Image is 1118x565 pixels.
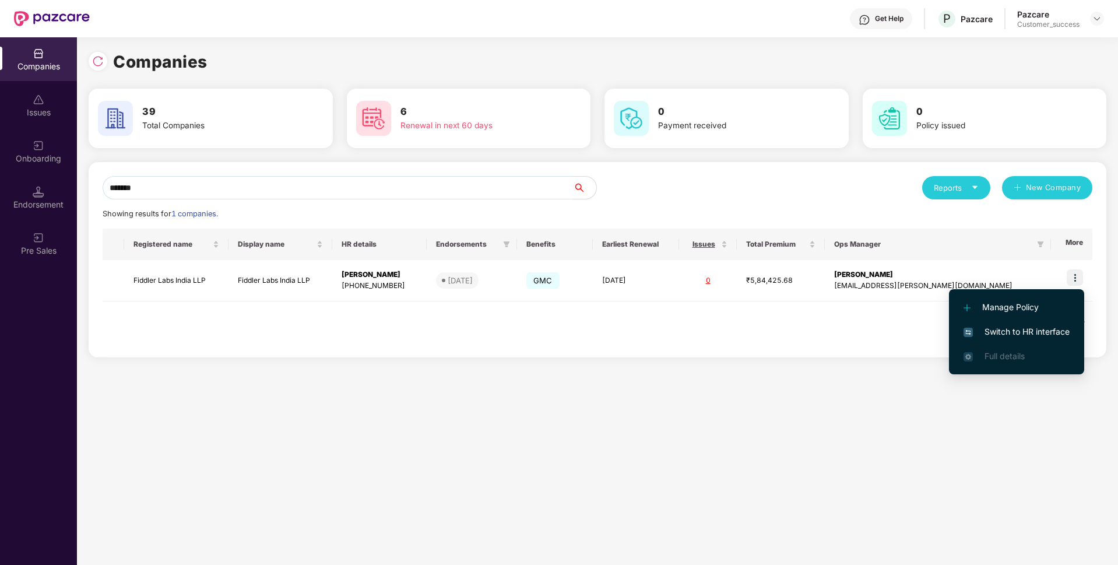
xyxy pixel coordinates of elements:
span: Manage Policy [964,301,1070,314]
th: Benefits [517,229,593,260]
img: svg+xml;base64,PHN2ZyBpZD0iSXNzdWVzX2Rpc2FibGVkIiB4bWxucz0iaHR0cDovL3d3dy53My5vcmcvMjAwMC9zdmciIH... [33,94,44,106]
th: More [1051,229,1092,260]
div: Total Companies [142,120,289,132]
span: Registered name [133,240,210,249]
div: Pazcare [1017,9,1080,20]
div: Get Help [875,14,903,23]
th: Earliest Renewal [593,229,679,260]
img: svg+xml;base64,PHN2ZyBpZD0iRHJvcGRvd24tMzJ4MzIiIHhtbG5zPSJodHRwOi8vd3d3LnczLm9yZy8yMDAwL3N2ZyIgd2... [1092,14,1102,23]
td: Fiddler Labs India LLP [124,260,228,301]
h3: 0 [658,104,805,120]
h3: 6 [400,104,547,120]
th: Display name [228,229,333,260]
span: Display name [238,240,315,249]
th: HR details [332,229,427,260]
img: svg+xml;base64,PHN2ZyB4bWxucz0iaHR0cDovL3d3dy53My5vcmcvMjAwMC9zdmciIHdpZHRoPSI2MCIgaGVpZ2h0PSI2MC... [98,101,133,136]
div: [DATE] [448,275,473,286]
span: caret-down [971,184,979,191]
img: svg+xml;base64,PHN2ZyB4bWxucz0iaHR0cDovL3d3dy53My5vcmcvMjAwMC9zdmciIHdpZHRoPSI2MCIgaGVpZ2h0PSI2MC... [872,101,907,136]
button: search [572,176,597,199]
th: Registered name [124,229,228,260]
span: Ops Manager [834,240,1032,249]
span: Endorsements [436,240,498,249]
img: svg+xml;base64,PHN2ZyB4bWxucz0iaHR0cDovL3d3dy53My5vcmcvMjAwMC9zdmciIHdpZHRoPSI2MCIgaGVpZ2h0PSI2MC... [356,101,391,136]
img: svg+xml;base64,PHN2ZyB3aWR0aD0iMTQuNSIgaGVpZ2h0PSIxNC41IiB2aWV3Qm94PSIwIDAgMTYgMTYiIGZpbGw9Im5vbm... [33,186,44,198]
div: [EMAIL_ADDRESS][PERSON_NAME][DOMAIN_NAME] [834,280,1042,292]
img: svg+xml;base64,PHN2ZyB4bWxucz0iaHR0cDovL3d3dy53My5vcmcvMjAwMC9zdmciIHdpZHRoPSIxMi4yMDEiIGhlaWdodD... [964,304,971,311]
span: Full details [985,351,1025,361]
th: Issues [679,229,737,260]
td: Fiddler Labs India LLP [228,260,333,301]
div: Reports [934,182,979,194]
span: filter [1037,241,1044,248]
div: Renewal in next 60 days [400,120,547,132]
div: ₹5,84,425.68 [746,275,815,286]
span: 1 companies. [171,209,218,218]
img: svg+xml;base64,PHN2ZyBpZD0iSGVscC0zMngzMiIgeG1sbnM9Imh0dHA6Ly93d3cudzMub3JnLzIwMDAvc3ZnIiB3aWR0aD... [859,14,870,26]
div: Customer_success [1017,20,1080,29]
span: Showing results for [103,209,218,218]
span: P [943,12,951,26]
span: Issues [688,240,719,249]
div: Pazcare [961,13,993,24]
img: svg+xml;base64,PHN2ZyB4bWxucz0iaHR0cDovL3d3dy53My5vcmcvMjAwMC9zdmciIHdpZHRoPSI2MCIgaGVpZ2h0PSI2MC... [614,101,649,136]
img: icon [1067,269,1083,286]
div: [PERSON_NAME] [834,269,1042,280]
h3: 0 [916,104,1063,120]
span: filter [501,237,512,251]
span: filter [1035,237,1046,251]
div: [PHONE_NUMBER] [342,280,417,292]
div: Policy issued [916,120,1063,132]
img: svg+xml;base64,PHN2ZyB4bWxucz0iaHR0cDovL3d3dy53My5vcmcvMjAwMC9zdmciIHdpZHRoPSIxNiIgaGVpZ2h0PSIxNi... [964,328,973,337]
img: svg+xml;base64,PHN2ZyB3aWR0aD0iMjAiIGhlaWdodD0iMjAiIHZpZXdCb3g9IjAgMCAyMCAyMCIgZmlsbD0ibm9uZSIgeG... [33,140,44,152]
img: New Pazcare Logo [14,11,90,26]
div: 0 [688,275,727,286]
div: Payment received [658,120,805,132]
span: Switch to HR interface [964,325,1070,338]
th: Total Premium [737,229,825,260]
span: Total Premium [746,240,807,249]
img: svg+xml;base64,PHN2ZyB4bWxucz0iaHR0cDovL3d3dy53My5vcmcvMjAwMC9zdmciIHdpZHRoPSIxNi4zNjMiIGhlaWdodD... [964,352,973,362]
img: svg+xml;base64,PHN2ZyBpZD0iQ29tcGFuaWVzIiB4bWxucz0iaHR0cDovL3d3dy53My5vcmcvMjAwMC9zdmciIHdpZHRoPS... [33,48,44,59]
span: GMC [526,272,560,289]
td: [DATE] [593,260,679,301]
div: [PERSON_NAME] [342,269,417,280]
h1: Companies [113,49,208,75]
button: plusNew Company [1002,176,1092,199]
span: plus [1014,184,1021,193]
span: search [572,183,596,192]
h3: 39 [142,104,289,120]
span: filter [503,241,510,248]
img: svg+xml;base64,PHN2ZyB3aWR0aD0iMjAiIGhlaWdodD0iMjAiIHZpZXdCb3g9IjAgMCAyMCAyMCIgZmlsbD0ibm9uZSIgeG... [33,232,44,244]
img: svg+xml;base64,PHN2ZyBpZD0iUmVsb2FkLTMyeDMyIiB4bWxucz0iaHR0cDovL3d3dy53My5vcmcvMjAwMC9zdmciIHdpZH... [92,55,104,67]
span: New Company [1026,182,1081,194]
